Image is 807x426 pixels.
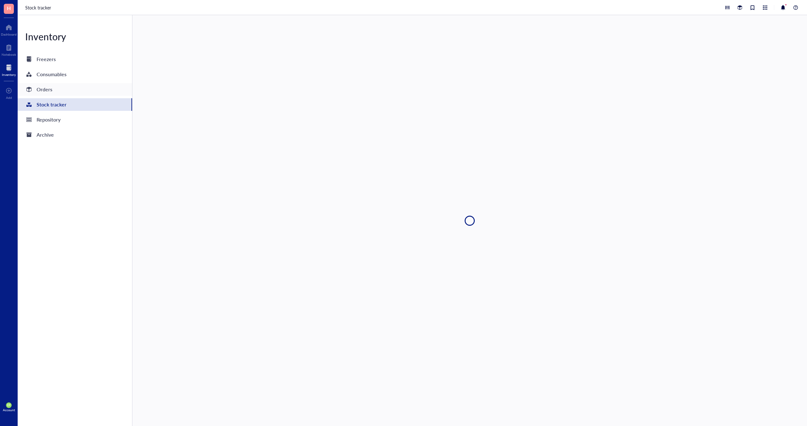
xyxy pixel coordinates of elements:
div: Orders [37,85,52,94]
span: EP [7,404,10,407]
div: Freezers [37,55,56,64]
span: H [7,4,11,12]
div: Inventory [2,73,16,77]
a: Orders [18,83,132,96]
div: Notebook [2,53,16,56]
a: Archive [18,128,132,141]
a: Stock tracker [25,4,52,11]
a: Notebook [2,43,16,56]
div: Repository [37,115,61,124]
a: Freezers [18,53,132,65]
div: Consumables [37,70,67,79]
a: Repository [18,113,132,126]
a: Stock tracker [18,98,132,111]
div: Account [3,408,15,412]
div: Dashboard [1,32,17,36]
div: Inventory [18,30,132,43]
a: Inventory [2,63,16,77]
a: Dashboard [1,22,17,36]
a: Consumables [18,68,132,81]
div: Stock tracker [37,100,67,109]
div: Add [6,96,12,99]
div: Archive [37,130,54,139]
